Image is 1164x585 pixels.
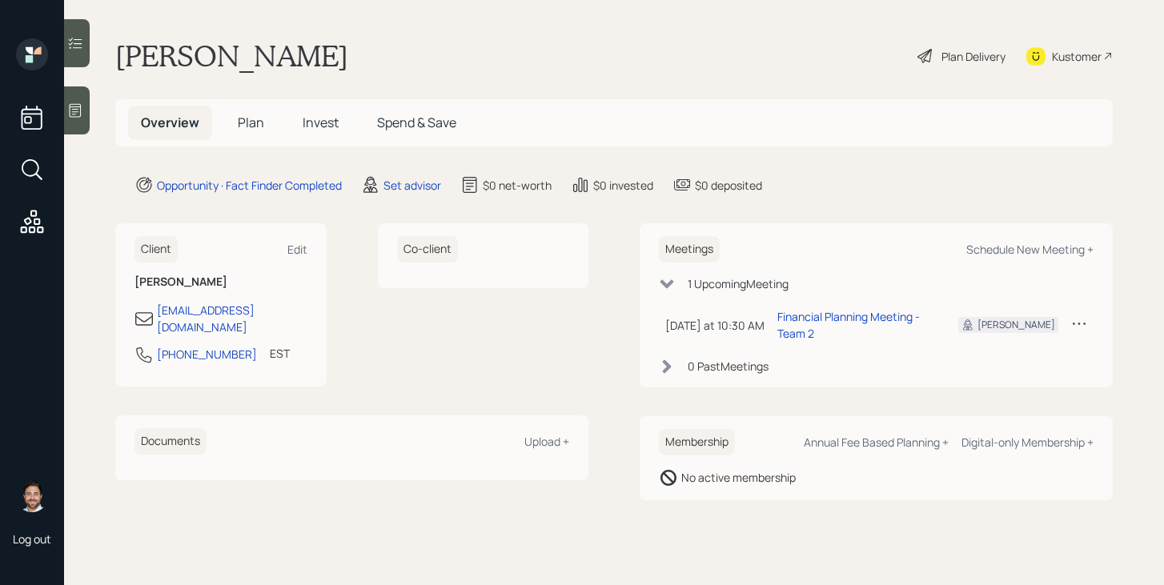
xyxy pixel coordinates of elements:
[115,38,348,74] h1: [PERSON_NAME]
[659,429,735,455] h6: Membership
[157,346,257,363] div: [PHONE_NUMBER]
[383,177,441,194] div: Set advisor
[966,242,1094,257] div: Schedule New Meeting +
[13,531,51,547] div: Log out
[665,317,765,334] div: [DATE] at 10:30 AM
[483,177,552,194] div: $0 net-worth
[695,177,762,194] div: $0 deposited
[134,428,207,455] h6: Documents
[688,358,769,375] div: 0 Past Meeting s
[157,302,307,335] div: [EMAIL_ADDRESS][DOMAIN_NAME]
[157,177,342,194] div: Opportunity · Fact Finder Completed
[134,275,307,289] h6: [PERSON_NAME]
[377,114,456,131] span: Spend & Save
[659,236,720,262] h6: Meetings
[16,480,48,512] img: michael-russo-headshot.png
[397,236,458,262] h6: Co-client
[688,275,789,292] div: 1 Upcoming Meeting
[1052,48,1102,65] div: Kustomer
[777,308,933,342] div: Financial Planning Meeting - Team 2
[270,345,290,362] div: EST
[303,114,339,131] span: Invest
[524,434,569,449] div: Upload +
[681,469,796,486] div: No active membership
[961,435,1094,450] div: Digital-only Membership +
[941,48,1005,65] div: Plan Delivery
[804,435,949,450] div: Annual Fee Based Planning +
[287,242,307,257] div: Edit
[977,318,1055,332] div: [PERSON_NAME]
[238,114,264,131] span: Plan
[593,177,653,194] div: $0 invested
[134,236,178,262] h6: Client
[141,114,199,131] span: Overview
